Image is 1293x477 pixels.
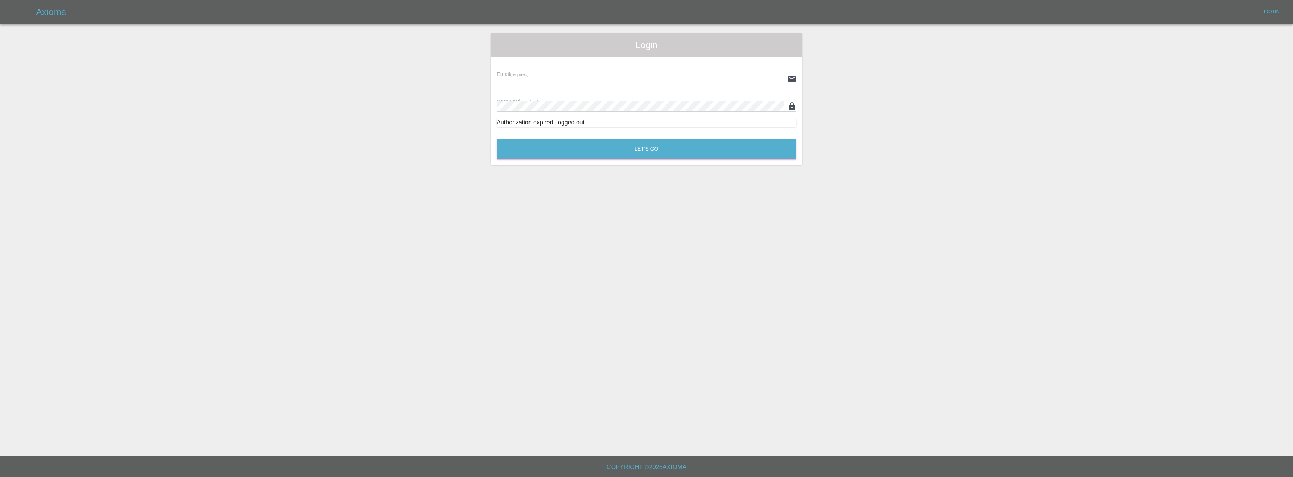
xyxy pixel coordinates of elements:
[497,39,796,51] span: Login
[520,100,539,104] small: (required)
[497,118,796,127] div: Authorization expired, logged out
[510,72,529,77] small: (required)
[1260,6,1284,18] a: Login
[497,139,796,159] button: Let's Go
[497,71,528,77] span: Email
[36,6,66,18] h5: Axioma
[497,98,539,104] span: Password
[6,462,1287,472] h6: Copyright © 2025 Axioma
